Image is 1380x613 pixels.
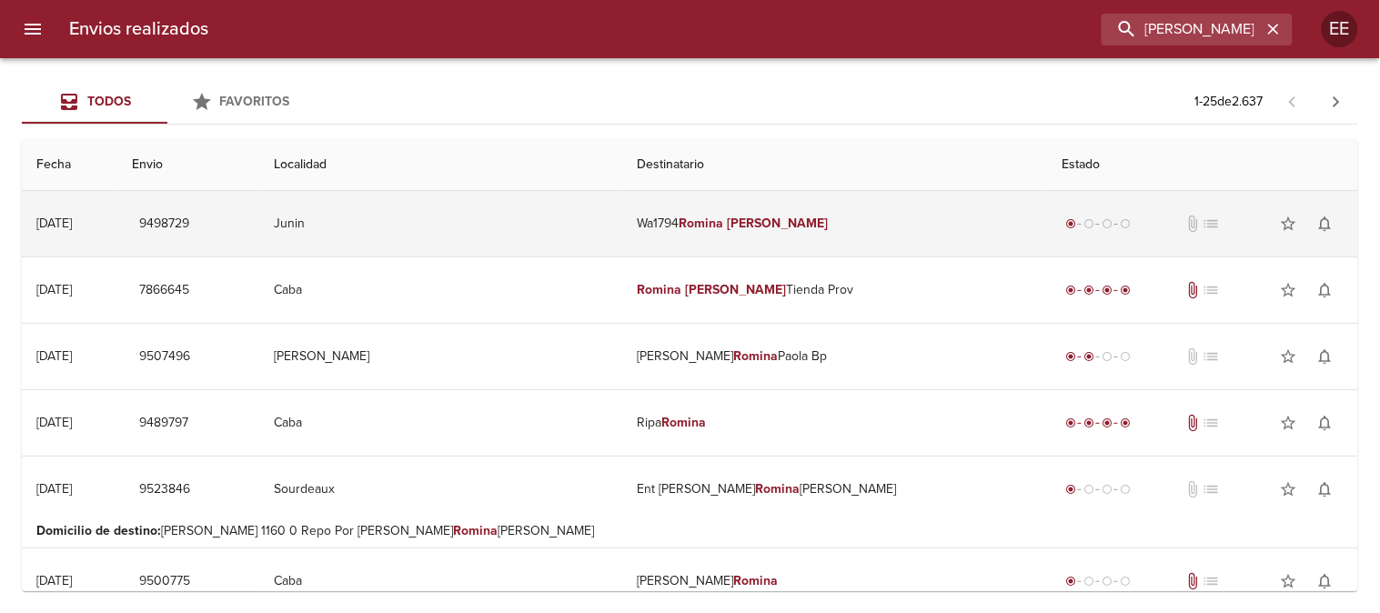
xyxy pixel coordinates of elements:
span: notifications_none [1316,480,1335,498]
span: radio_button_unchecked [1120,484,1131,495]
th: Envio [117,139,259,191]
span: No tiene pedido asociado [1203,347,1221,366]
span: notifications_none [1316,347,1335,366]
em: Romina [454,523,499,538]
button: Activar notificaciones [1307,206,1344,242]
span: radio_button_checked [1120,417,1131,428]
em: Romina [756,481,801,497]
span: No tiene documentos adjuntos [1184,480,1203,498]
input: buscar [1102,14,1262,45]
span: star_border [1280,414,1298,432]
b: Domicilio de destino : [36,523,161,538]
span: radio_button_checked [1083,417,1094,428]
span: 9523846 [139,478,190,501]
button: Agregar a favoritos [1271,338,1307,375]
div: [DATE] [36,216,72,231]
div: [DATE] [36,573,72,588]
span: radio_button_checked [1065,576,1076,587]
td: Junin [259,191,623,256]
span: notifications_none [1316,572,1335,590]
span: radio_button_checked [1102,285,1113,296]
span: 9498729 [139,213,189,236]
th: Fecha [22,139,117,191]
em: [PERSON_NAME] [728,216,829,231]
td: [PERSON_NAME] Paola Bp [623,324,1047,389]
button: Agregar a favoritos [1271,272,1307,308]
span: radio_button_checked [1120,285,1131,296]
div: [DATE] [36,282,72,297]
em: Romina [734,348,779,364]
button: Agregar a favoritos [1271,206,1307,242]
span: radio_button_checked [1083,285,1094,296]
td: Tienda Prov [623,257,1047,323]
div: [DATE] [36,481,72,497]
span: Todos [87,94,131,109]
td: Sourdeaux [259,457,623,522]
button: 9500775 [132,565,197,598]
p: [PERSON_NAME] 1160 0 Repo Por [PERSON_NAME] [PERSON_NAME] [36,522,1344,540]
button: 7866645 [132,274,196,307]
span: No tiene pedido asociado [1203,480,1221,498]
em: Romina [662,415,707,430]
span: Tiene documentos adjuntos [1184,572,1203,590]
div: EE [1322,11,1358,47]
span: radio_button_unchecked [1120,576,1131,587]
h6: Envios realizados [69,15,208,44]
span: radio_button_unchecked [1120,218,1131,229]
button: 9498729 [132,207,196,241]
button: Agregar a favoritos [1271,405,1307,441]
span: radio_button_unchecked [1083,576,1094,587]
div: Generado [1062,572,1134,590]
span: notifications_none [1316,215,1335,233]
button: 9489797 [132,407,196,440]
button: Agregar a favoritos [1271,563,1307,599]
span: Tiene documentos adjuntos [1184,281,1203,299]
span: No tiene documentos adjuntos [1184,347,1203,366]
p: 1 - 25 de 2.637 [1195,93,1264,111]
span: No tiene pedido asociado [1203,281,1221,299]
div: Generado [1062,480,1134,498]
span: radio_button_checked [1102,417,1113,428]
span: radio_button_unchecked [1083,484,1094,495]
th: Localidad [259,139,623,191]
button: Activar notificaciones [1307,272,1344,308]
td: Ripa [623,390,1047,456]
td: Caba [259,257,623,323]
span: radio_button_unchecked [1083,218,1094,229]
span: radio_button_checked [1065,218,1076,229]
span: Pagina siguiente [1315,80,1358,124]
em: [PERSON_NAME] [686,282,787,297]
button: Activar notificaciones [1307,471,1344,507]
td: Wa1794 [623,191,1047,256]
em: Romina [638,282,682,297]
span: radio_button_checked [1065,484,1076,495]
span: Pagina anterior [1271,92,1315,110]
div: Despachado [1062,347,1134,366]
span: star_border [1280,572,1298,590]
span: No tiene pedido asociado [1203,572,1221,590]
div: Abrir información de usuario [1322,11,1358,47]
span: star_border [1280,281,1298,299]
button: menu [11,7,55,51]
div: Entregado [1062,281,1134,299]
span: notifications_none [1316,414,1335,432]
td: [PERSON_NAME] [259,324,623,389]
span: No tiene pedido asociado [1203,215,1221,233]
span: radio_button_unchecked [1102,484,1113,495]
span: star_border [1280,215,1298,233]
td: Caba [259,390,623,456]
button: Activar notificaciones [1307,338,1344,375]
span: No tiene pedido asociado [1203,414,1221,432]
span: 9500775 [139,570,190,593]
span: Tiene documentos adjuntos [1184,414,1203,432]
div: Generado [1062,215,1134,233]
span: No tiene documentos adjuntos [1184,215,1203,233]
button: Agregar a favoritos [1271,471,1307,507]
em: Romina [734,573,779,588]
span: radio_button_unchecked [1102,576,1113,587]
button: Activar notificaciones [1307,563,1344,599]
div: Tabs Envios [22,80,313,124]
div: [DATE] [36,415,72,430]
span: radio_button_checked [1065,417,1076,428]
span: radio_button_unchecked [1120,351,1131,362]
